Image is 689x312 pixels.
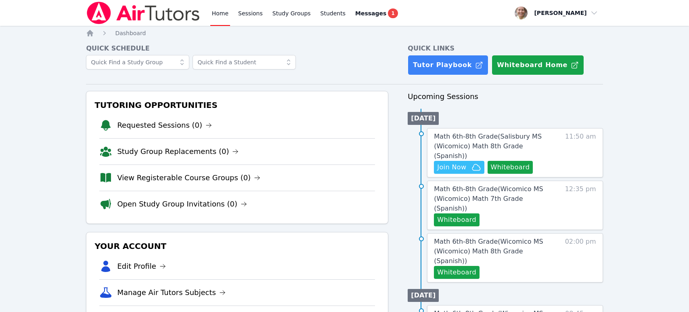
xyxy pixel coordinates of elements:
a: Open Study Group Invitations (0) [117,198,247,210]
a: Manage Air Tutors Subjects [117,287,226,298]
h4: Quick Links [408,44,603,53]
span: Messages [355,9,386,17]
a: Math 6th-8th Grade(Wicomico MS (Wicomico) Math 7th Grade (Spanish)) [434,184,555,213]
h3: Upcoming Sessions [408,91,603,102]
a: Tutor Playbook [408,55,488,75]
a: Dashboard [115,29,146,37]
button: Whiteboard [488,161,533,174]
button: Whiteboard Home [492,55,584,75]
h3: Your Account [93,239,381,253]
a: Study Group Replacements (0) [117,146,239,157]
input: Quick Find a Student [193,55,296,70]
button: Whiteboard [434,266,480,279]
h3: Tutoring Opportunities [93,98,381,112]
a: Math 6th-8th Grade(Salisbury MS (Wicomico) Math 8th Grade (Spanish)) [434,132,555,161]
a: Requested Sessions (0) [117,120,212,131]
span: Join Now [437,162,466,172]
span: Math 6th-8th Grade ( Wicomico MS (Wicomico) Math 8th Grade (Spanish) ) [434,238,543,265]
span: Math 6th-8th Grade ( Salisbury MS (Wicomico) Math 8th Grade (Spanish) ) [434,133,542,160]
span: Math 6th-8th Grade ( Wicomico MS (Wicomico) Math 7th Grade (Spanish) ) [434,185,543,212]
span: 1 [388,8,398,18]
a: Edit Profile [117,261,166,272]
button: Join Now [434,161,484,174]
button: Whiteboard [434,213,480,226]
li: [DATE] [408,112,439,125]
span: 12:35 pm [565,184,596,226]
span: 11:50 am [565,132,596,174]
nav: Breadcrumb [86,29,603,37]
a: Math 6th-8th Grade(Wicomico MS (Wicomico) Math 8th Grade (Spanish)) [434,237,555,266]
a: View Registerable Course Groups (0) [117,172,260,183]
input: Quick Find a Study Group [86,55,189,70]
img: Air Tutors [86,2,200,24]
li: [DATE] [408,289,439,302]
span: Dashboard [115,30,146,36]
h4: Quick Schedule [86,44,388,53]
span: 02:00 pm [565,237,596,279]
